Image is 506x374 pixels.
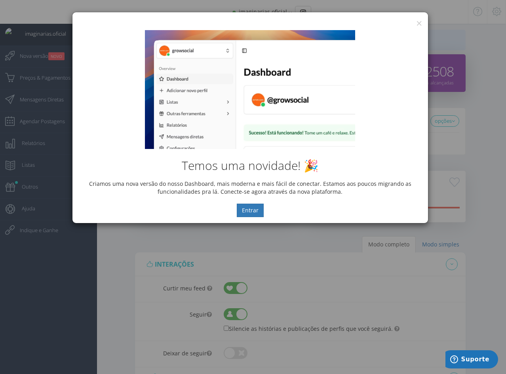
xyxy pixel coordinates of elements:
iframe: Abre um widget para que você possa encontrar mais informações [445,350,498,370]
button: × [416,18,422,29]
p: Criamos uma nova versão do nosso Dashboard, mais moderna e mais fácil de conectar. Estamos aos po... [78,180,422,196]
button: Entrar [237,204,264,217]
h2: Temos uma novidade! 🎉 [78,159,422,172]
img: New Dashboard [145,30,355,149]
